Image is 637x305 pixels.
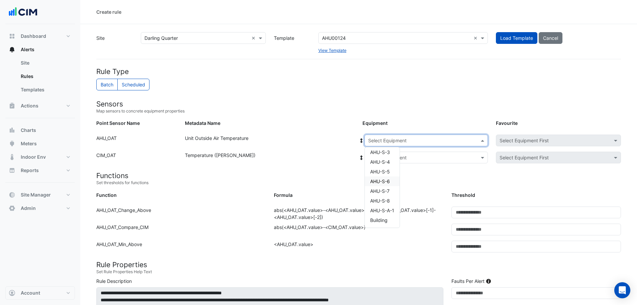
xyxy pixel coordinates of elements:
[9,167,15,174] app-icon: Reports
[21,127,36,134] span: Charts
[96,192,117,198] strong: Function
[21,192,51,198] span: Site Manager
[15,56,75,70] a: Site
[21,46,34,53] span: Alerts
[92,224,270,241] div: AHU_OAT_Compare_CIM
[181,135,358,149] div: Unit Outside Air Temperature
[96,278,132,285] label: Rule Description
[21,102,38,109] span: Actions
[21,167,39,174] span: Reports
[364,152,488,163] app-equipment-select: Select Equipment
[9,154,15,160] app-icon: Indoor Env
[21,154,46,160] span: Indoor Env
[96,269,621,275] small: Set Rule Properties Help Text
[451,278,485,285] label: Faults Per Alert
[9,102,15,109] app-icon: Actions
[358,137,364,144] span: Copy equipment to all points
[370,198,390,204] span: AHU-S-8
[370,208,394,213] span: AHU-S-A-1
[96,120,140,126] strong: Point Sensor Name
[364,147,400,228] ng-dropdown-panel: Options list
[370,169,390,174] span: AHU-S-5
[5,164,75,177] button: Reports
[5,188,75,202] button: Site Manager
[270,224,447,241] div: abs(<AHU_OAT.value>-<CIM_OAT.value>)
[270,32,314,54] label: Template
[96,171,621,180] h4: Functions
[539,32,562,44] button: Cancel
[5,43,75,56] button: Alerts
[96,108,621,114] small: Map sensors to concrete equipment properties
[9,140,15,147] app-icon: Meters
[270,241,447,258] div: <AHU_OAT.value>
[451,192,475,198] strong: Threshold
[15,70,75,83] a: Rules
[5,124,75,137] button: Charts
[370,188,390,194] span: AHU-S-7
[185,120,220,126] strong: Metadata Name
[318,48,346,53] a: View Template
[9,46,15,53] app-icon: Alerts
[9,205,15,212] app-icon: Admin
[473,34,479,42] span: Clear
[5,286,75,300] button: Account
[5,137,75,150] button: Meters
[370,178,390,184] span: AHU-S-6
[251,34,257,42] span: Clear
[496,120,518,126] strong: Favourite
[5,29,75,43] button: Dashboard
[92,32,137,54] label: Site
[21,205,36,212] span: Admin
[364,135,488,146] app-equipment-select: Select Equipment
[496,152,621,163] app-favourites-select: Select Favourite
[96,100,621,108] h4: Sensors
[9,127,15,134] app-icon: Charts
[8,5,38,19] img: Company Logo
[92,135,181,149] div: AHU_OAT
[96,67,621,76] h4: Rule Type
[270,207,447,224] div: abs(<AHU_OAT.value>-<AHU_OAT.value>[-1])+abs(<AHU_OAT.value>[-1]-<AHU_OAT.value>[-2])
[5,150,75,164] button: Indoor Env
[496,32,537,44] button: Load Template
[370,217,388,223] span: Building
[370,159,390,165] span: AHU-S-4
[9,192,15,198] app-icon: Site Manager
[21,33,46,40] span: Dashboard
[5,56,75,99] div: Alerts
[496,135,621,146] app-favourites-select: Select Favourite
[362,120,388,126] strong: Equipment
[92,207,270,224] div: AHU_OAT_Change_Above
[96,260,621,269] h4: Rule Properties
[92,152,181,166] div: CIM_OAT
[486,278,492,284] div: Tooltip anchor
[117,79,149,90] label: Scheduled
[358,154,364,161] span: Copy equipment to all points
[92,241,270,258] div: AHU_OAT_Min_Above
[9,33,15,40] app-icon: Dashboard
[96,180,621,186] small: Set thresholds for functions
[5,99,75,112] button: Actions
[5,202,75,215] button: Admin
[96,8,121,15] div: Create rule
[96,79,118,90] label: Batch
[15,83,75,96] a: Templates
[21,290,40,296] span: Account
[21,140,37,147] span: Meters
[614,282,630,298] div: Open Intercom Messenger
[370,149,390,155] span: AHU-S-3
[274,192,293,198] strong: Formula
[181,152,358,166] div: Temperature ([PERSON_NAME])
